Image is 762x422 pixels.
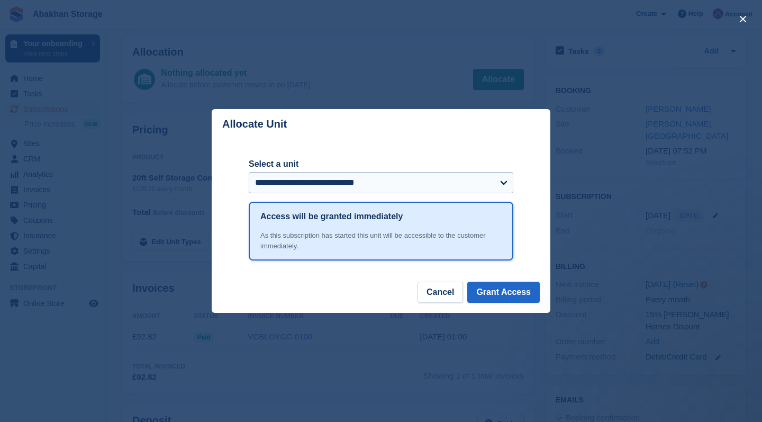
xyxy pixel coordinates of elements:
[734,11,751,28] button: close
[222,118,287,130] p: Allocate Unit
[418,282,463,303] button: Cancel
[260,210,403,223] h1: Access will be granted immediately
[249,158,513,170] label: Select a unit
[467,282,540,303] button: Grant Access
[260,230,502,251] div: As this subscription has started this unit will be accessible to the customer immediately.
